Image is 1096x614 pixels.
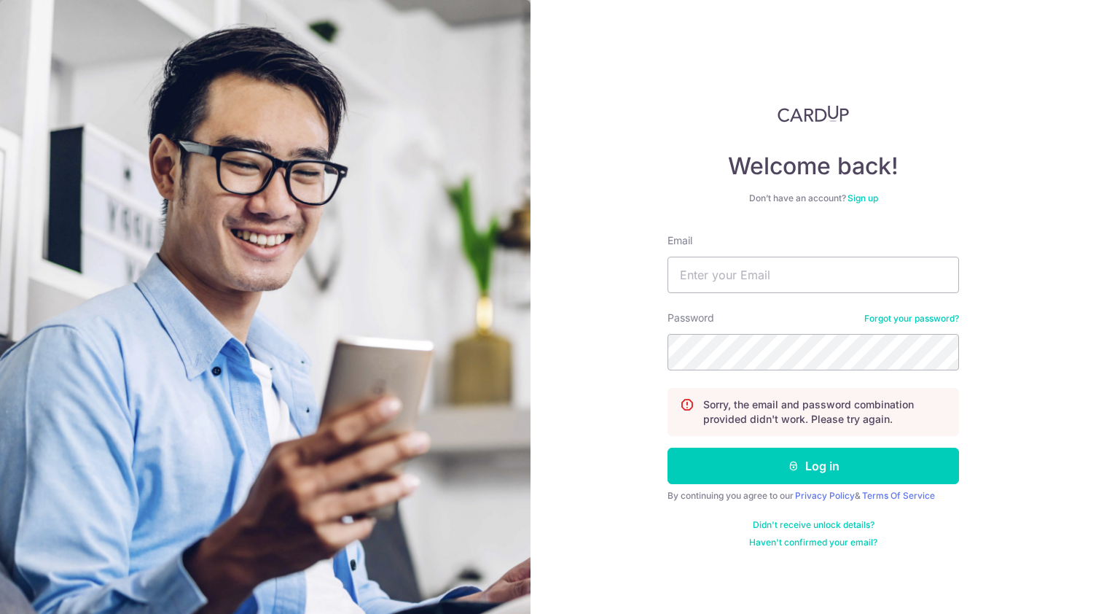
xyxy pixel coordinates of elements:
[668,152,959,181] h4: Welcome back!
[668,233,692,248] label: Email
[668,257,959,293] input: Enter your Email
[749,537,877,548] a: Haven't confirmed your email?
[703,397,947,427] p: Sorry, the email and password combination provided didn't work. Please try again.
[795,490,855,501] a: Privacy Policy
[862,490,935,501] a: Terms Of Service
[668,448,959,484] button: Log in
[668,193,959,204] div: Don’t have an account?
[848,193,878,203] a: Sign up
[778,105,849,123] img: CardUp Logo
[668,311,714,325] label: Password
[668,490,959,502] div: By continuing you agree to our &
[753,519,874,531] a: Didn't receive unlock details?
[864,313,959,325] a: Forgot your password?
